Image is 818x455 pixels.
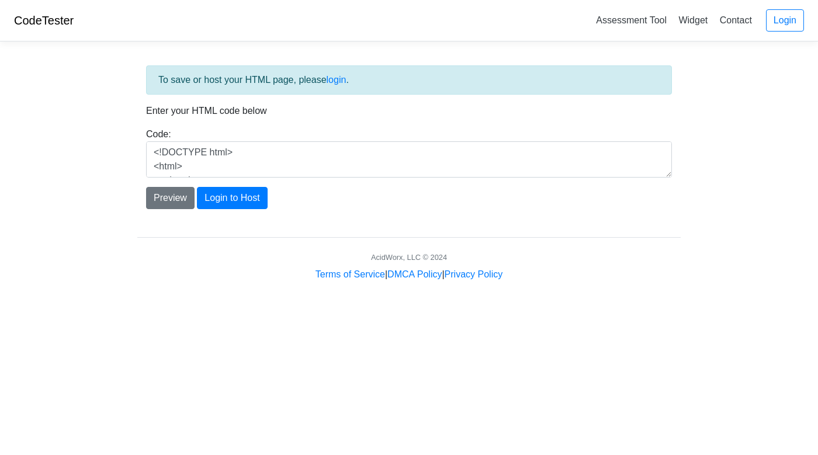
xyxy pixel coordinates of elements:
div: Code: [137,127,681,178]
textarea: <!DOCTYPE html> <html> <head> <title>Test</title> </head> <body> <h1>Hello, world!</h1> </body> <... [146,141,672,178]
a: Terms of Service [316,269,385,279]
a: DMCA Policy [387,269,442,279]
div: To save or host your HTML page, please . [146,65,672,95]
a: CodeTester [14,14,74,27]
a: login [327,75,346,85]
a: Assessment Tool [591,11,671,30]
a: Widget [674,11,712,30]
a: Login [766,9,804,32]
button: Login to Host [197,187,267,209]
button: Preview [146,187,195,209]
a: Privacy Policy [445,269,503,279]
div: | | [316,268,502,282]
a: Contact [715,11,757,30]
p: Enter your HTML code below [146,104,672,118]
div: AcidWorx, LLC © 2024 [371,252,447,263]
